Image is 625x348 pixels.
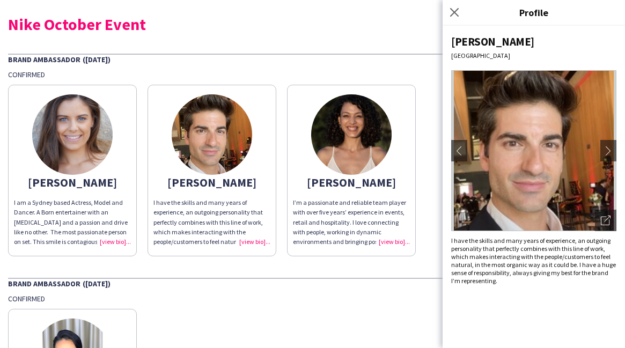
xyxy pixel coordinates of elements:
[8,70,617,79] div: Confirmed
[8,278,617,288] div: Brand Ambassador ([DATE])
[451,51,616,60] div: [GEOGRAPHIC_DATA]
[153,177,270,187] div: [PERSON_NAME]
[293,198,410,247] div: I’m a passionate and reliable team player with over five years’ experience in events, retail and ...
[595,210,616,231] div: Open photos pop-in
[8,294,617,303] div: Confirmed
[14,177,131,187] div: [PERSON_NAME]
[451,34,616,49] div: [PERSON_NAME]
[172,94,252,175] img: thumb-65cd989f151fb.jpeg
[293,177,410,187] div: [PERSON_NAME]
[443,5,625,19] h3: Profile
[153,198,270,247] div: I have the skills and many years of experience, an outgoing personality that perfectly combines w...
[32,94,113,175] img: thumb-15886317495eb098c5ac8d4.jpg
[451,236,616,285] div: I have the skills and many years of experience, an outgoing personality that perfectly combines w...
[14,198,130,285] span: I am a Sydney based Actress, Model and Dancer. A Born entertainer with an [MEDICAL_DATA] and a pa...
[311,94,392,175] img: thumb-682db2aa38ef2.jpg
[8,16,617,32] div: Nike October Event
[8,54,617,64] div: Brand Ambassador ([DATE])
[451,70,616,231] img: Crew avatar or photo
